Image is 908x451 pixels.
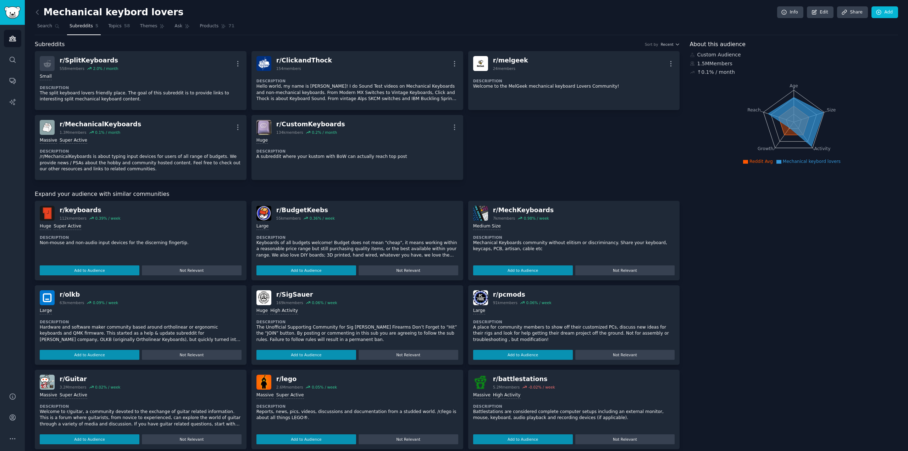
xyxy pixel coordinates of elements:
div: 1.3M members [60,130,87,135]
div: Huge [256,137,268,144]
a: CustomKeyboardsr/CustomKeyboards134kmembers0.2% / monthHugeDescriptionA subreddit where your kust... [251,115,463,180]
button: Add to Audience [256,265,356,275]
div: r/ ClickandThock [276,56,332,65]
p: Mechanical Keyboards community without elitism or discriminancy. Share your keyboard, keycaps, PC... [473,240,675,252]
h2: Mechanical keybord lovers [35,7,183,18]
div: 134k members [276,130,303,135]
img: pcmods [473,290,488,305]
div: 2.0 % / month [93,66,118,71]
img: ClickandThock [256,56,271,71]
p: Non-mouse and non-audio input devices for the discerning fingertip. [40,240,242,246]
a: Add [871,6,898,18]
img: Guitar [40,375,55,390]
div: 0.06 % / week [526,300,551,305]
div: 55k members [276,216,301,221]
div: Super Active [276,392,304,399]
div: 91k members [493,300,517,305]
div: 0.36 % / week [310,216,335,221]
button: Add to Audience [256,434,356,444]
div: 3.2M members [60,385,87,390]
div: High Activity [493,392,521,399]
button: Not Relevant [575,434,675,444]
div: 5.2M members [493,385,520,390]
div: Super Active [60,392,87,399]
dt: Description [256,149,458,154]
tspan: Size [827,107,836,112]
span: Ask [175,23,182,29]
div: Massive [40,392,57,399]
div: r/ CustomKeyboards [276,120,345,129]
span: Search [37,23,52,29]
dt: Description [40,235,242,240]
img: MechKeyboards [473,206,488,221]
div: 7k members [493,216,515,221]
p: The split keyboard lovers friendly place. The goal of this subreddit is to provide links to inter... [40,90,242,103]
div: Small [40,73,52,80]
button: Recent [661,42,680,47]
button: Add to Audience [473,434,573,444]
div: 1.5M Members [690,60,898,67]
button: Add to Audience [473,265,573,275]
div: Massive [40,137,57,144]
tspan: Activity [814,146,830,151]
dt: Description [40,404,242,409]
tspan: Reach [747,107,761,112]
span: Subreddits [35,40,65,49]
div: Sort by [645,42,658,47]
div: 0.05 % / week [312,385,337,390]
div: 0.09 % / week [93,300,118,305]
div: 0.98 % / week [524,216,549,221]
span: Expand your audience with similar communities [35,190,169,199]
div: Medium Size [473,223,501,230]
img: SigSauer [256,290,271,305]
div: r/ BudgetKeebs [276,206,335,215]
a: Share [837,6,868,18]
span: Topics [108,23,121,29]
tspan: Age [790,83,798,88]
a: ClickandThockr/ClickandThock154membersDescriptionHello world, my name is [PERSON_NAME]! I do Soun... [251,51,463,110]
p: /r/MechanicalKeyboards is about typing input devices for users of all range of budgets. We provid... [40,154,242,172]
button: Add to Audience [40,434,139,444]
a: Info [777,6,803,18]
img: melgeek [473,56,488,71]
span: 58 [124,23,130,29]
dt: Description [473,319,675,324]
a: Ask [172,21,192,35]
dt: Description [473,235,675,240]
dt: Description [40,149,242,154]
a: melgeekr/melgeek24membersDescriptionWelcome to the MelGeek mechanical keyboard Lovers Community! [468,51,680,110]
div: 0.39 % / week [95,216,120,221]
tspan: Growth [758,146,773,151]
p: Welcome to r/guitar, a community devoted to the exchange of guitar related information. This is a... [40,409,242,428]
button: Not Relevant [359,434,458,444]
button: Add to Audience [473,350,573,360]
div: r/ melgeek [493,56,528,65]
span: Themes [140,23,157,29]
div: r/ battlestations [493,375,555,384]
p: Hardware and software maker community based around ortholinear or ergonomic keyboards and QMK fir... [40,324,242,343]
div: Massive [473,392,491,399]
p: Reports, news, pics, videos, discussions and documentation from a studded world. /r/lego is about... [256,409,458,421]
div: 0.06 % / week [312,300,337,305]
button: Not Relevant [142,350,242,360]
img: MechanicalKeyboards [40,120,55,135]
div: 0.02 % / week [95,385,120,390]
button: Not Relevant [575,350,675,360]
div: Huge [40,223,51,230]
img: olkb [40,290,55,305]
button: Not Relevant [142,265,242,275]
dt: Description [256,404,458,409]
img: battlestations [473,375,488,390]
div: r/ olkb [60,290,118,299]
a: Products71 [197,21,237,35]
img: GummySearch logo [4,6,21,19]
div: r/ SigSauer [276,290,337,299]
div: Large [40,308,52,314]
img: lego [256,375,271,390]
div: 154 members [276,66,301,71]
p: The Unofficial Supporting Community for Sig [PERSON_NAME] Firearms Don’t Forget to “Hit” the “JOI... [256,324,458,343]
div: -0.02 % / week [528,385,555,390]
a: Themes [138,21,167,35]
div: Large [473,308,485,314]
a: r/SplitKeyboards558members2.0% / monthSmallDescriptionThe split keyboard lovers friendly place. T... [35,51,247,110]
